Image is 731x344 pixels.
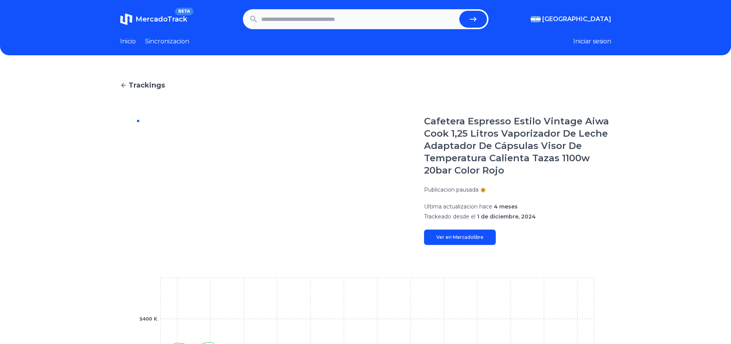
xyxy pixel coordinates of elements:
img: Cafetera Espresso Estilo Vintage Aiwa Cook 1,25 Litros Vaporizador De Leche Adaptador De Cápsulas... [126,121,139,134]
a: Inicio [120,37,136,46]
span: BETA [175,8,193,15]
span: Trackings [129,80,165,91]
a: Ver en Mercadolibre [424,230,496,245]
img: MercadoTrack [120,13,132,25]
img: Argentina [531,16,541,22]
img: Cafetera Espresso Estilo Vintage Aiwa Cook 1,25 Litros Vaporizador De Leche Adaptador De Cápsulas... [126,170,139,183]
span: 4 meses [494,203,518,210]
span: Trackeado desde el [424,213,475,220]
a: Sincronizacion [145,37,189,46]
a: Trackings [120,80,611,91]
img: Cafetera Espresso Estilo Vintage Aiwa Cook 1,25 Litros Vaporizador De Leche Adaptador De Cápsulas... [160,115,409,245]
button: [GEOGRAPHIC_DATA] [531,15,611,24]
span: 1 de diciembre, 2024 [477,213,536,220]
p: Publicacion pausada [424,186,479,193]
span: [GEOGRAPHIC_DATA] [542,15,611,24]
span: Ultima actualizacion hace [424,203,492,210]
a: MercadoTrackBETA [120,13,187,25]
img: Cafetera Espresso Estilo Vintage Aiwa Cook 1,25 Litros Vaporizador De Leche Adaptador De Cápsulas... [126,195,139,207]
button: Iniciar sesion [573,37,611,46]
tspan: $400 K [139,316,158,322]
h1: Cafetera Espresso Estilo Vintage Aiwa Cook 1,25 Litros Vaporizador De Leche Adaptador De Cápsulas... [424,115,611,177]
span: MercadoTrack [135,15,187,23]
img: Cafetera Espresso Estilo Vintage Aiwa Cook 1,25 Litros Vaporizador De Leche Adaptador De Cápsulas... [126,146,139,158]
